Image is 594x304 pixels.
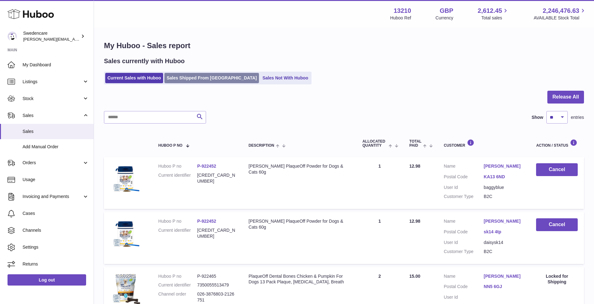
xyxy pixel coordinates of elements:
div: Customer [444,139,524,148]
span: Orders [23,160,82,166]
div: Action / Status [536,139,578,148]
dd: daisysk14 [484,240,524,246]
dt: Customer Type [444,194,484,200]
dt: Huboo P no [158,218,197,224]
span: Listings [23,79,82,85]
button: Cancel [536,163,578,176]
span: AVAILABLE Stock Total [534,15,586,21]
dd: B2C [484,194,524,200]
dt: Current identifier [158,282,197,288]
div: PlaqueOff Dental Bones Chicken & Pumpkin For Dogs 13 Pack Plaque, [MEDICAL_DATA], Breath [249,273,350,285]
span: 12.98 [409,219,420,224]
a: Sales Not With Huboo [260,73,310,83]
span: Channels [23,227,89,233]
dd: baggyblue [484,185,524,190]
a: sk14 4tp [484,229,524,235]
dt: User Id [444,240,484,246]
span: My Dashboard [23,62,89,68]
img: $_57.JPG [110,218,142,250]
dd: 026-3876803-2126751 [197,291,236,303]
button: Cancel [536,218,578,231]
td: 1 [356,157,403,209]
span: Settings [23,244,89,250]
a: [PERSON_NAME] [484,218,524,224]
dd: 7350055513479 [197,282,236,288]
span: Returns [23,261,89,267]
span: Huboo P no [158,144,183,148]
span: 2,246,476.63 [543,7,579,15]
dd: [CREDIT_CARD_NUMBER] [197,172,236,184]
button: Release All [547,91,584,104]
a: Current Sales with Huboo [105,73,163,83]
a: NN5 6GJ [484,284,524,290]
span: Usage [23,177,89,183]
dt: Current identifier [158,172,197,184]
a: 2,612.45 Total sales [478,7,509,21]
h2: Sales currently with Huboo [104,57,185,65]
span: Sales [23,129,89,134]
dt: Name [444,218,484,226]
span: 2,612.45 [478,7,502,15]
td: 1 [356,212,403,264]
a: [PERSON_NAME] [484,273,524,279]
span: 12.98 [409,164,420,169]
h1: My Huboo - Sales report [104,41,584,51]
span: [PERSON_NAME][EMAIL_ADDRESS][PERSON_NAME][DOMAIN_NAME] [23,37,159,42]
div: Huboo Ref [390,15,411,21]
div: Swedencare [23,30,80,42]
a: P-922452 [197,219,216,224]
dt: Postal Code [444,229,484,236]
a: Log out [8,274,86,286]
dt: User Id [444,294,484,300]
span: Stock [23,96,82,102]
dt: Postal Code [444,284,484,291]
span: ALLOCATED Quantity [362,139,387,148]
div: [PERSON_NAME] PlaqueOff Powder for Dogs & Cats 60g [249,218,350,230]
div: Locked for Shipping [536,273,578,285]
a: [PERSON_NAME] [484,163,524,169]
a: 2,246,476.63 AVAILABLE Stock Total [534,7,586,21]
a: Sales Shipped From [GEOGRAPHIC_DATA] [164,73,259,83]
a: P-922452 [197,164,216,169]
dt: Name [444,163,484,171]
dt: Customer Type [444,249,484,255]
img: daniel.corbridge@swedencare.co.uk [8,32,17,41]
dd: [CREDIT_CARD_NUMBER] [197,227,236,239]
span: Invoicing and Payments [23,194,82,200]
div: Currency [436,15,453,21]
img: $_57.JPG [110,163,142,195]
dt: Postal Code [444,174,484,181]
dt: User Id [444,185,484,190]
strong: GBP [440,7,453,15]
span: Cases [23,210,89,216]
span: entries [571,114,584,120]
dt: Huboo P no [158,273,197,279]
a: KA13 6ND [484,174,524,180]
div: [PERSON_NAME] PlaqueOff Powder for Dogs & Cats 60g [249,163,350,175]
span: Total sales [481,15,509,21]
dt: Huboo P no [158,163,197,169]
span: Total paid [409,139,421,148]
span: Description [249,144,274,148]
strong: 13210 [394,7,411,15]
dt: Channel order [158,291,197,303]
dd: P-922465 [197,273,236,279]
dt: Name [444,273,484,281]
span: Sales [23,113,82,119]
span: Add Manual Order [23,144,89,150]
dt: Current identifier [158,227,197,239]
span: 15.00 [409,274,420,279]
dd: B2C [484,249,524,255]
label: Show [532,114,543,120]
